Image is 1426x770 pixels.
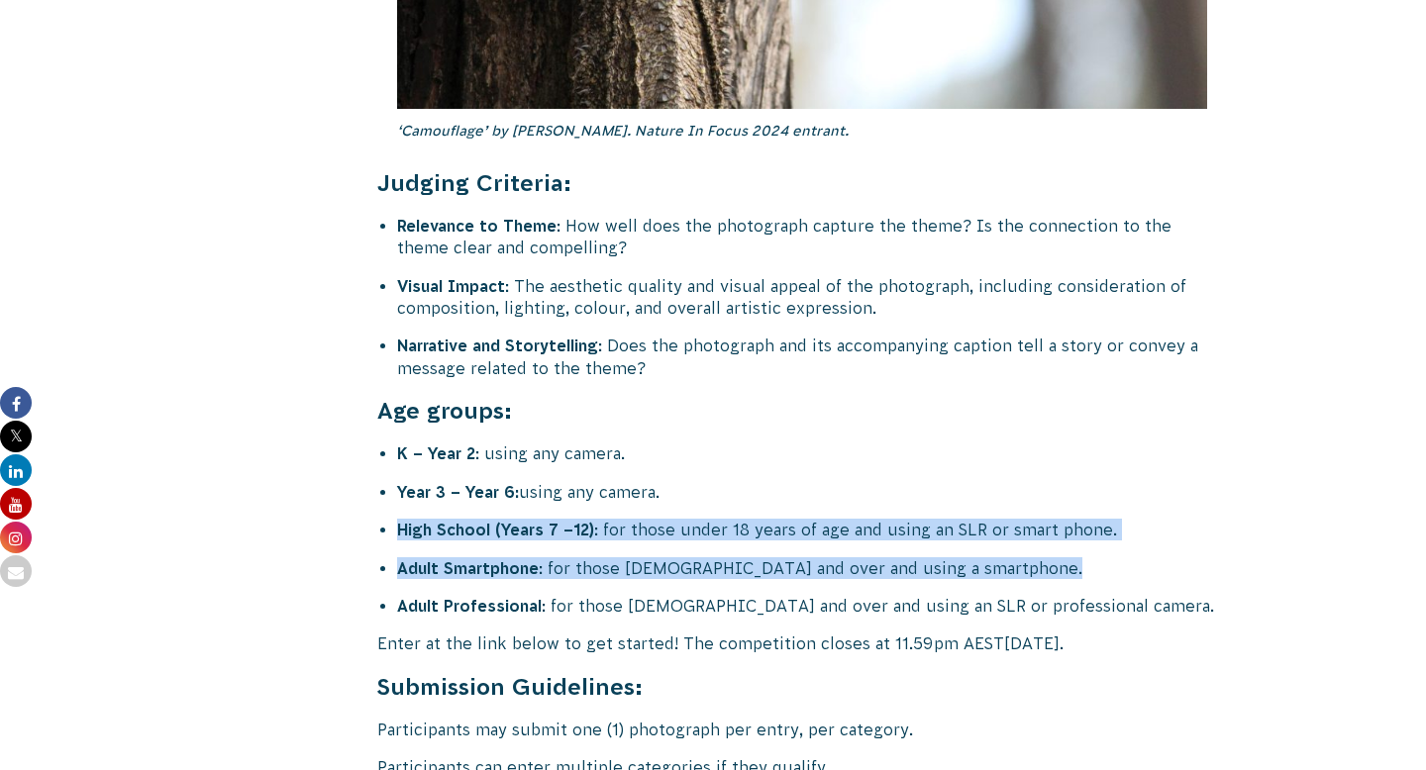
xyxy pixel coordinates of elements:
li: : for those under 18 years of age and using an SLR or smart phone. [397,519,1227,540]
li: : for those [DEMOGRAPHIC_DATA] and over and using an SLR or professional camera. [397,595,1227,617]
li: : How well does the photograph capture the theme? Is the connection to the theme clear and compel... [397,215,1227,259]
strong: Adult Smartphone [397,559,539,577]
li: : Does the photograph and its accompanying caption tell a story or convey a message related to th... [397,335,1227,379]
li: : The aesthetic quality and visual appeal of the photograph, including consideration of compositi... [397,275,1227,320]
strong: Year 3 – Year 6: [397,483,519,501]
strong: Relevance to Theme [397,217,557,235]
strong: Age groups: [377,398,512,424]
strong: K – Year 2 [397,444,475,462]
p: Participants may submit one (1) photograph per entry, per category. [377,719,1227,740]
em: ‘Camouflage’ by [PERSON_NAME]. Nature In Focus 2024 entrant. [397,123,849,139]
strong: Adult Professional [397,597,542,615]
strong: High School (Years 7 –12) [397,521,594,538]
p: Enter at the link below to get started! The competition closes at 11.59pm AEST[DATE]. [377,632,1227,654]
strong: Submission Guidelines: [377,674,643,700]
strong: Visual Impact [397,277,505,295]
li: using any camera. [397,481,1227,503]
strong: Narrative and Storytelling [397,337,598,354]
li: : for those [DEMOGRAPHIC_DATA] and over and using a smartphone. [397,557,1227,579]
strong: Judging Criteria: [377,170,571,196]
li: : using any camera. [397,442,1227,464]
